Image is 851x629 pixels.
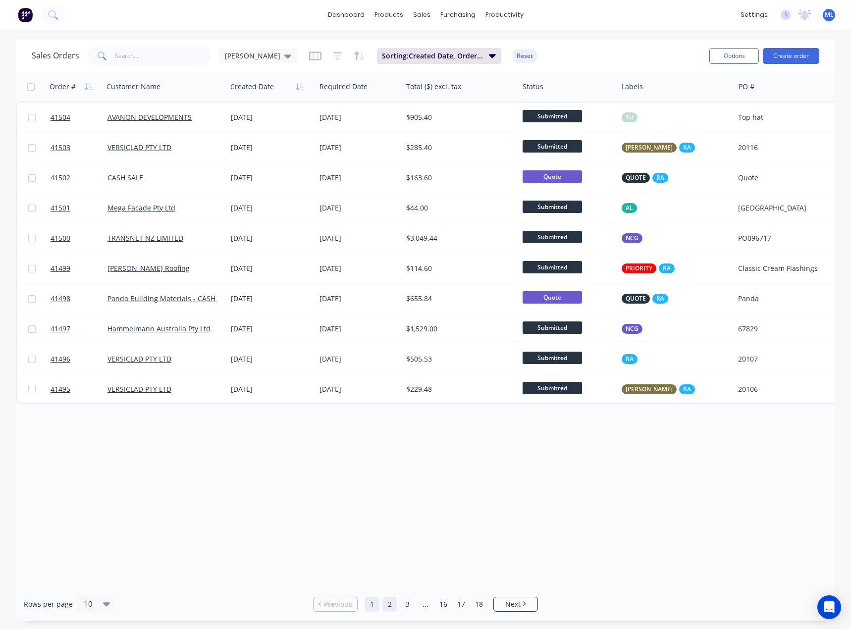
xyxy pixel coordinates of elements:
[231,324,312,334] div: [DATE]
[406,82,461,92] div: Total ($) excl. tax
[418,597,433,612] a: Jump forward
[377,48,501,64] button: Sorting:Created Date, Order #
[683,384,691,394] span: RA
[626,354,634,364] span: RA
[51,133,107,162] a: 41503
[107,173,143,182] a: CASH SALE
[406,233,509,243] div: $3,049.44
[406,112,509,122] div: $905.40
[435,7,480,22] div: purchasing
[382,51,483,61] span: Sorting: Created Date, Order #
[739,82,754,92] div: PO #
[319,112,398,122] div: [DATE]
[738,143,833,153] div: 20116
[709,48,759,64] button: Options
[626,233,638,243] span: NCG
[622,263,675,273] button: PRIORITYRA
[523,82,543,92] div: Status
[738,354,833,364] div: 20107
[523,110,582,122] span: Submitted
[523,170,582,183] span: Quote
[622,384,695,394] button: [PERSON_NAME]RA
[656,173,664,183] span: RA
[406,324,509,334] div: $1,529.00
[763,48,819,64] button: Create order
[51,294,70,304] span: 41498
[51,233,70,243] span: 41500
[523,352,582,364] span: Submitted
[51,284,107,314] a: 41498
[736,7,773,22] div: settings
[400,597,415,612] a: Page 3
[406,173,509,183] div: $163.60
[51,344,107,374] a: 41496
[323,7,370,22] a: dashboard
[51,112,70,122] span: 41504
[622,143,695,153] button: [PERSON_NAME]RA
[626,203,633,213] span: AL
[18,7,33,22] img: Factory
[382,597,397,612] a: Page 2
[406,354,509,364] div: $505.53
[319,384,398,394] div: [DATE]
[738,263,833,273] div: Classic Cream Flashings
[231,354,312,364] div: [DATE]
[319,143,398,153] div: [DATE]
[622,112,638,122] button: TH
[622,324,642,334] button: NCG
[738,294,833,304] div: Panda
[622,173,668,183] button: QUOTERA
[523,321,582,334] span: Submitted
[231,294,312,304] div: [DATE]
[406,203,509,213] div: $44.00
[231,233,312,243] div: [DATE]
[107,324,211,333] a: Hammelmann Australia Pty Ltd
[656,294,664,304] span: RA
[319,263,398,273] div: [DATE]
[107,263,190,273] a: [PERSON_NAME] Roofing
[817,595,841,619] div: Open Intercom Messenger
[513,49,537,63] button: Reset
[523,231,582,243] span: Submitted
[319,324,398,334] div: [DATE]
[523,201,582,213] span: Submitted
[51,354,70,364] span: 41496
[231,143,312,153] div: [DATE]
[231,203,312,213] div: [DATE]
[523,261,582,273] span: Submitted
[319,173,398,183] div: [DATE]
[738,324,833,334] div: 67829
[663,263,671,273] span: RA
[626,173,646,183] span: QUOTE
[738,173,833,183] div: Quote
[107,143,171,152] a: VERSICLAD PTY LTD
[626,384,673,394] span: [PERSON_NAME]
[622,203,637,213] button: AL
[406,384,509,394] div: $229.48
[738,112,833,122] div: Top hat
[738,233,833,243] div: PO096717
[32,51,79,60] h1: Sales Orders
[51,163,107,193] a: 41502
[231,112,312,122] div: [DATE]
[365,597,379,612] a: Page 1 is your current page
[683,143,691,153] span: RA
[319,82,368,92] div: Required Date
[231,263,312,273] div: [DATE]
[622,233,642,243] button: NCG
[494,599,537,609] a: Next page
[314,599,357,609] a: Previous page
[738,203,833,213] div: [GEOGRAPHIC_DATA]
[523,382,582,394] span: Submitted
[406,143,509,153] div: $285.40
[319,233,398,243] div: [DATE]
[622,294,668,304] button: QUOTERA
[408,7,435,22] div: sales
[231,173,312,183] div: [DATE]
[107,384,171,394] a: VERSICLAD PTY LTD
[370,7,408,22] div: products
[406,263,509,273] div: $114.60
[825,10,834,19] span: ML
[231,384,312,394] div: [DATE]
[51,314,107,344] a: 41497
